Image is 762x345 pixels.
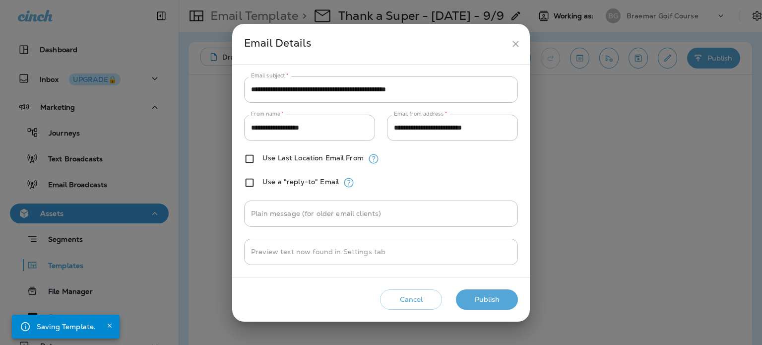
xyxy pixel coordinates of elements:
label: Email from address [394,110,447,118]
div: Saving Template. [37,318,96,336]
label: Use a "reply-to" Email [262,178,339,186]
button: Cancel [380,289,442,310]
label: From name [251,110,284,118]
button: close [507,35,525,53]
button: Publish [456,289,518,310]
button: Close [104,320,116,332]
label: Email subject [251,72,289,79]
label: Use Last Location Email From [262,154,364,162]
div: Email Details [244,35,507,53]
